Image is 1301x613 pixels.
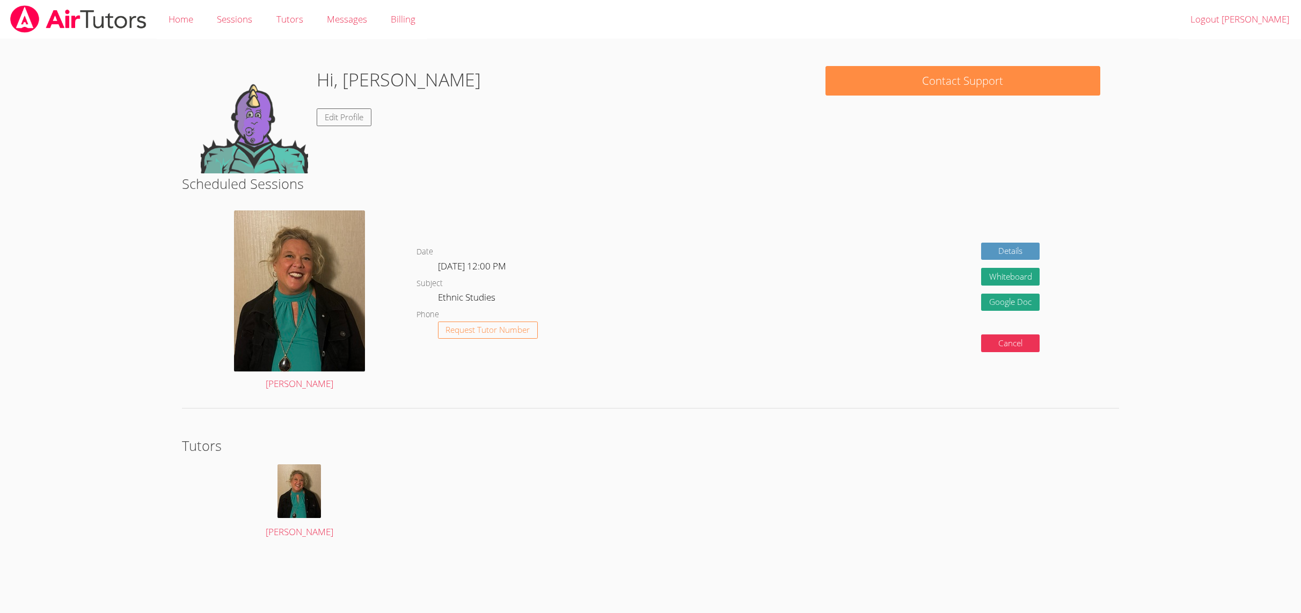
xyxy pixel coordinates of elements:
[438,290,498,308] dd: Ethnic Studies
[317,108,371,126] a: Edit Profile
[438,260,506,272] span: [DATE] 12:00 PM
[266,526,333,538] span: [PERSON_NAME]
[201,66,308,173] img: default.png
[277,464,321,518] img: IMG_0043.jpeg
[825,66,1100,96] button: Contact Support
[182,173,1119,194] h2: Scheduled Sessions
[981,268,1040,286] button: Whiteboard
[438,322,538,339] button: Request Tutor Number
[981,294,1040,311] a: Google Doc
[182,435,1119,456] h2: Tutors
[981,243,1040,260] a: Details
[234,210,365,392] a: [PERSON_NAME]
[317,66,481,93] h1: Hi, [PERSON_NAME]
[9,5,148,33] img: airtutors_banner-c4298cdbf04f3fff15de1276eac7730deb9818008684d7c2e4769d2f7ddbe033.png
[201,464,398,540] a: [PERSON_NAME]
[445,326,530,334] span: Request Tutor Number
[981,334,1040,352] button: Cancel
[327,13,367,25] span: Messages
[416,277,443,290] dt: Subject
[416,245,433,259] dt: Date
[416,308,439,322] dt: Phone
[234,210,365,371] img: IMG_0043.jpeg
